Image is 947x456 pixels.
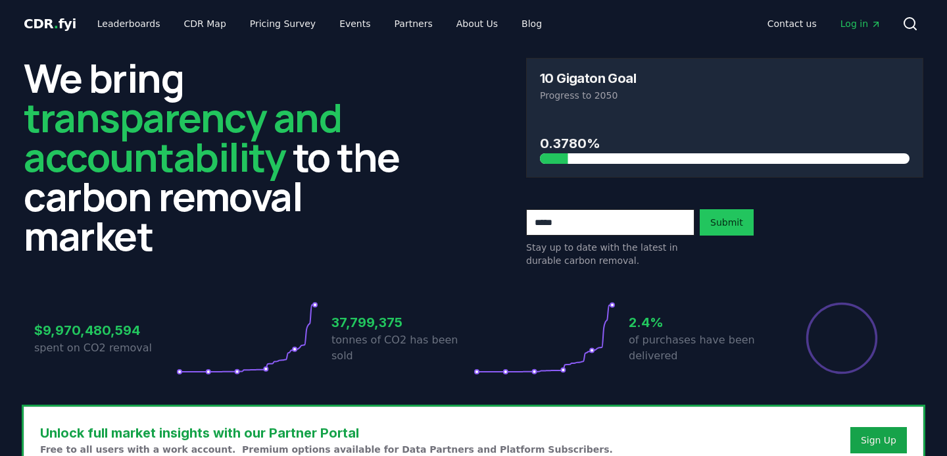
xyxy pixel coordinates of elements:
[526,241,694,267] p: Stay up to date with the latest in durable carbon removal.
[331,332,473,364] p: tonnes of CO2 has been sold
[331,313,473,332] h3: 37,799,375
[34,320,176,340] h3: $9,970,480,594
[329,12,381,36] a: Events
[40,443,613,456] p: Free to all users with a work account. Premium options available for Data Partners and Platform S...
[629,332,771,364] p: of purchases have been delivered
[540,134,910,153] h3: 0.3780%
[850,427,907,453] button: Sign Up
[239,12,326,36] a: Pricing Survey
[757,12,827,36] a: Contact us
[861,434,896,447] a: Sign Up
[629,313,771,332] h3: 2.4%
[54,16,59,32] span: .
[805,301,879,375] div: Percentage of sales delivered
[511,12,552,36] a: Blog
[24,16,76,32] span: CDR fyi
[830,12,892,36] a: Log in
[34,340,176,356] p: spent on CO2 removal
[540,89,910,102] p: Progress to 2050
[24,58,421,255] h2: We bring to the carbon removal market
[87,12,552,36] nav: Main
[540,72,636,85] h3: 10 Gigaton Goal
[24,90,341,184] span: transparency and accountability
[384,12,443,36] a: Partners
[840,17,881,30] span: Log in
[40,423,613,443] h3: Unlock full market insights with our Partner Portal
[87,12,171,36] a: Leaderboards
[24,14,76,33] a: CDR.fyi
[174,12,237,36] a: CDR Map
[757,12,892,36] nav: Main
[700,209,754,236] button: Submit
[446,12,508,36] a: About Us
